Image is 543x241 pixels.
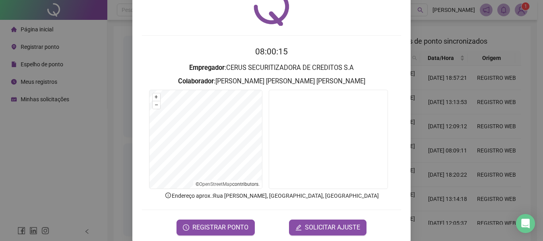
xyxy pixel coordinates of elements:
[289,220,367,235] button: editSOLICITAR AJUSTE
[516,214,535,233] div: Open Intercom Messenger
[199,181,232,187] a: OpenStreetMap
[189,64,225,71] strong: Empregador
[142,191,401,200] p: Endereço aprox. : Rua [PERSON_NAME], [GEOGRAPHIC_DATA], [GEOGRAPHIC_DATA]
[153,93,160,101] button: +
[153,101,160,109] button: –
[192,223,248,232] span: REGISTRAR PONTO
[255,47,288,56] time: 08:00:15
[305,223,360,232] span: SOLICITAR AJUSTE
[295,224,302,231] span: edit
[196,181,260,187] li: © contributors.
[142,76,401,87] h3: : [PERSON_NAME] [PERSON_NAME] [PERSON_NAME]
[165,192,172,199] span: info-circle
[142,63,401,73] h3: : CERUS SECURITIZADORA DE CREDITOS S.A
[178,77,214,85] strong: Colaborador
[183,224,189,231] span: clock-circle
[176,220,255,235] button: REGISTRAR PONTO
